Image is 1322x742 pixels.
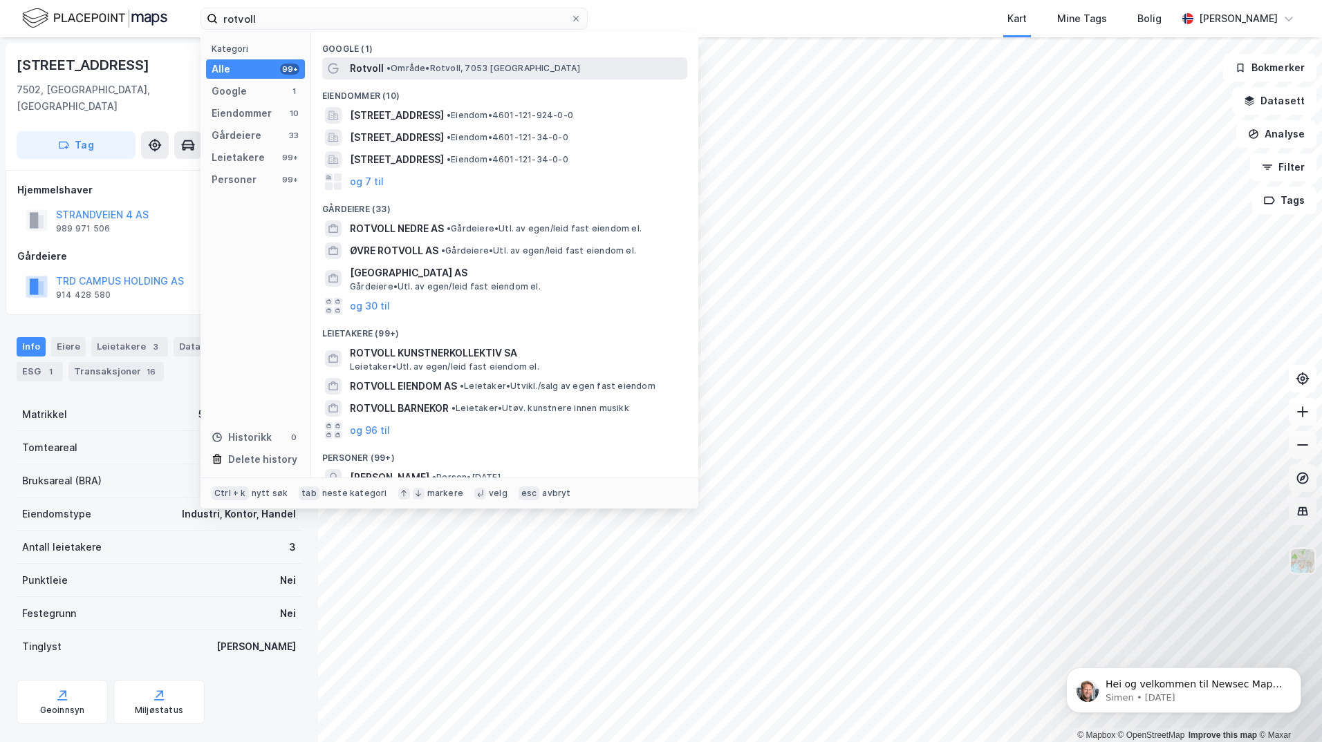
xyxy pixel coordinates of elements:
[1007,10,1027,27] div: Kart
[288,86,299,97] div: 1
[350,298,390,314] button: og 30 til
[311,32,698,57] div: Google (1)
[56,223,110,234] div: 989 971 506
[387,63,580,74] span: Område • Rotvoll, 7053 [GEOGRAPHIC_DATA]
[216,638,296,655] div: [PERSON_NAME]
[144,365,158,379] div: 16
[447,223,451,234] span: •
[447,110,451,120] span: •
[1252,187,1316,214] button: Tags
[212,83,247,99] div: Google
[447,154,568,165] span: Eiendom • 4601-121-34-0-0
[350,265,682,281] span: [GEOGRAPHIC_DATA] AS
[22,439,77,456] div: Tomteareal
[17,54,152,76] div: [STREET_ADDRESS]
[17,182,301,198] div: Hjemmelshaver
[289,539,296,555] div: 3
[350,173,384,190] button: og 7 til
[1189,730,1257,740] a: Improve this map
[22,6,167,30] img: logo.f888ab2527a4732fd821a326f86c7f29.svg
[350,129,444,146] span: [STREET_ADDRESS]
[149,340,162,354] div: 3
[212,127,261,144] div: Gårdeiere
[350,422,390,439] button: og 96 til
[311,193,698,218] div: Gårdeiere (33)
[22,572,68,589] div: Punktleie
[460,381,464,391] span: •
[1290,548,1316,574] img: Z
[17,82,226,115] div: 7502, [GEOGRAPHIC_DATA], [GEOGRAPHIC_DATA]
[350,151,444,168] span: [STREET_ADDRESS]
[350,281,541,292] span: Gårdeiere • Utl. av egen/leid fast eiendom el.
[350,107,444,124] span: [STREET_ADDRESS]
[280,64,299,75] div: 99+
[212,61,230,77] div: Alle
[1236,120,1316,148] button: Analyse
[311,317,698,342] div: Leietakere (99+)
[1045,638,1322,735] iframe: Intercom notifications message
[22,605,76,622] div: Festegrunn
[447,223,642,234] span: Gårdeiere • Utl. av egen/leid fast eiendom el.
[22,473,102,489] div: Bruksareal (BRA)
[350,220,444,237] span: ROTVOLL NEDRE AS
[1077,730,1115,740] a: Mapbox
[40,705,85,716] div: Geoinnsyn
[387,63,391,73] span: •
[280,174,299,185] div: 99+
[350,400,449,417] span: ROTVOLL BARNEKOR
[17,362,63,381] div: ESG
[288,130,299,141] div: 33
[68,362,164,381] div: Transaksjoner
[350,469,429,486] span: [PERSON_NAME]
[441,245,445,256] span: •
[460,381,655,392] span: Leietaker • Utvikl./salg av egen fast eiendom
[17,337,46,356] div: Info
[451,403,629,414] span: Leietaker • Utøv. kunstnere innen musikk
[432,472,436,482] span: •
[299,486,319,500] div: tab
[1118,730,1185,740] a: OpenStreetMap
[56,289,111,301] div: 914 428 580
[22,539,102,555] div: Antall leietakere
[51,337,86,356] div: Eiere
[1057,10,1107,27] div: Mine Tags
[198,406,296,423] div: 5035-107-354-0-0
[174,337,242,356] div: Datasett
[322,488,387,499] div: neste kategori
[182,506,296,522] div: Industri, Kontor, Handel
[350,361,539,372] span: Leietaker • Utl. av egen/leid fast eiendom el.
[22,506,91,522] div: Eiendomstype
[91,337,168,356] div: Leietakere
[489,488,508,499] div: velg
[44,365,57,379] div: 1
[432,472,501,483] span: Person • [DATE]
[22,406,67,423] div: Matrikkel
[451,403,456,413] span: •
[350,345,682,361] span: ROTVOLL KUNSTNERKOLLEKTIV SA
[1137,10,1162,27] div: Bolig
[447,132,568,143] span: Eiendom • 4601-121-34-0-0
[447,110,573,121] span: Eiendom • 4601-121-924-0-0
[542,488,570,499] div: avbryt
[1199,10,1278,27] div: [PERSON_NAME]
[212,44,305,54] div: Kategori
[280,152,299,163] div: 99+
[135,705,183,716] div: Miljøstatus
[1250,153,1316,181] button: Filter
[280,605,296,622] div: Nei
[212,171,257,188] div: Personer
[212,486,249,500] div: Ctrl + k
[288,432,299,443] div: 0
[350,242,438,259] span: ØVRE ROTVOLL AS
[1223,54,1316,82] button: Bokmerker
[350,60,384,77] span: Rotvoll
[311,79,698,104] div: Eiendommer (10)
[447,154,451,164] span: •
[427,488,463,499] div: markere
[441,245,636,256] span: Gårdeiere • Utl. av egen/leid fast eiendom el.
[212,105,272,122] div: Eiendommer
